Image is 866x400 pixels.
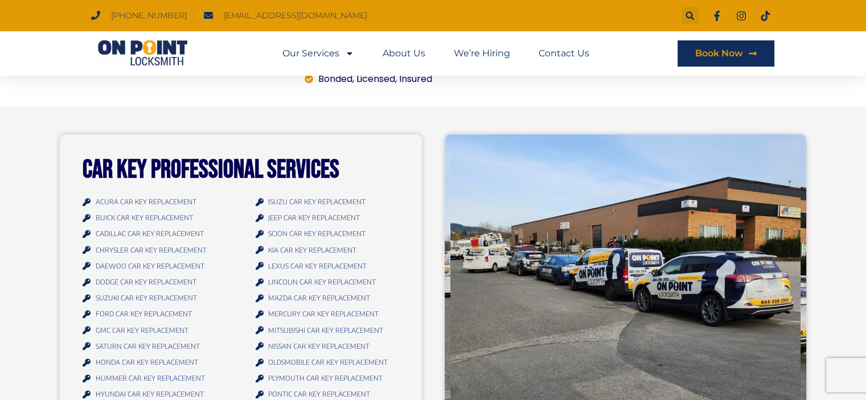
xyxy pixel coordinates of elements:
[265,274,376,290] span: LINCOLIN CAR KEY REPLACEMENT
[695,49,742,58] span: Book Now
[221,8,367,23] span: [EMAIL_ADDRESS][DOMAIN_NAME]
[265,258,367,274] span: LEXUS CAR KEY REPLACEMENT
[93,290,197,306] span: SUZUKI CAR KEY REPLACEMENT​
[93,242,207,258] span: CHRYSLER CAR KEY REPLACEMENT​
[265,306,379,321] span: MERCURY CAR KEY REPLACEMENT
[265,354,388,370] span: OLDSMOBILE CAR KEY REPLACEMENT
[93,370,205,386] span: HUMMER CAR KEY REPLACEMENT​
[83,157,399,183] h2: car key professional Services
[265,194,366,209] span: ISUZU CAR KEY REPLACEMENT
[678,40,774,67] a: Book Now
[282,40,589,67] nav: Menu
[265,290,370,306] span: MAZDA CAR KEY REPLACEMENT
[108,8,187,23] span: [PHONE_NUMBER]
[93,339,200,354] span: SATURN CAR KEY REPLACEMENT​
[454,40,510,67] a: We’re Hiring
[93,323,188,338] span: GMC CAR KEY REPLACEMENT​
[265,210,360,225] span: JEEP CAR KEY REPLACEMENT
[93,226,204,241] span: CADILLAC CAR KEY REPLACEMENT
[383,40,425,67] a: About Us
[265,323,383,338] span: MITSUBISHI CAR KEY REPLACEMENT
[93,210,193,225] span: BUICK CAR KEY REPLACEMENT
[93,274,196,290] span: DODGE CAR KEY REPLACEMENT​
[93,258,204,274] span: DAEWOO CAR KEY REPLACEMENT​
[539,40,589,67] a: Contact Us
[93,354,198,370] span: HONDA CAR KEY REPLACEMENT​
[265,370,383,386] span: PLYMOUTH CAR KEY REPLACEMENT
[315,72,432,86] span: Bonded, Licensed, Insured
[282,40,354,67] a: Our Services
[265,339,370,354] span: NISSAN CAR KEY REPLACEMENT
[682,7,699,24] div: Search
[93,306,192,321] span: FORD CAR KEY REPLACEMENT​
[93,194,196,209] span: ACURA CAR KEY REPLACEMENT
[265,242,356,258] span: KIA CAR KEY REPLACEMENT
[265,226,366,241] span: SCION CAR KEY REPLACEMENT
